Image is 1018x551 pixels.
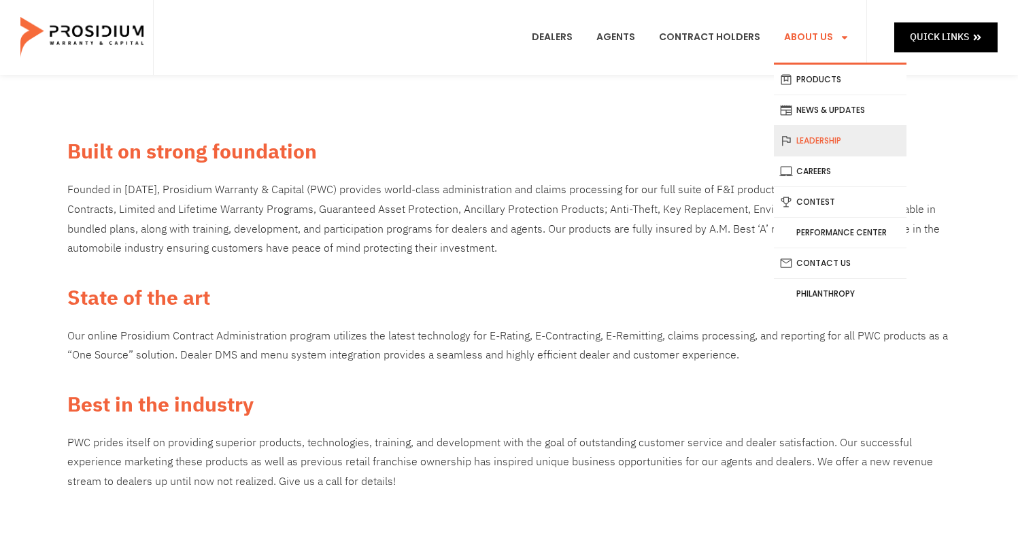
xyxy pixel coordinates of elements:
[522,12,583,63] a: Dealers
[910,29,969,46] span: Quick Links
[649,12,770,63] a: Contract Holders
[67,136,951,167] h2: Built on strong foundation
[522,12,860,63] nav: Menu
[774,279,906,309] a: Philanthropy
[774,156,906,186] a: Careers
[67,389,951,420] h2: Best in the industry
[774,65,906,95] a: Products
[774,12,860,63] a: About Us
[774,126,906,156] a: Leadership
[67,282,951,313] h2: State of the art
[67,327,951,366] p: Our online Prosidium Contract Administration program utilizes the latest technology for E-Rating,...
[774,187,906,217] a: Contest
[67,433,951,492] div: PWC prides itself on providing superior products, technologies, training, and development with th...
[586,12,645,63] a: Agents
[67,180,951,258] p: Founded in [DATE], Prosidium Warranty & Capital (PWC) provides world-class administration and cla...
[774,248,906,278] a: Contact Us
[774,63,906,309] ul: About Us
[774,218,906,248] a: Performance Center
[894,22,998,52] a: Quick Links
[774,95,906,125] a: News & Updates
